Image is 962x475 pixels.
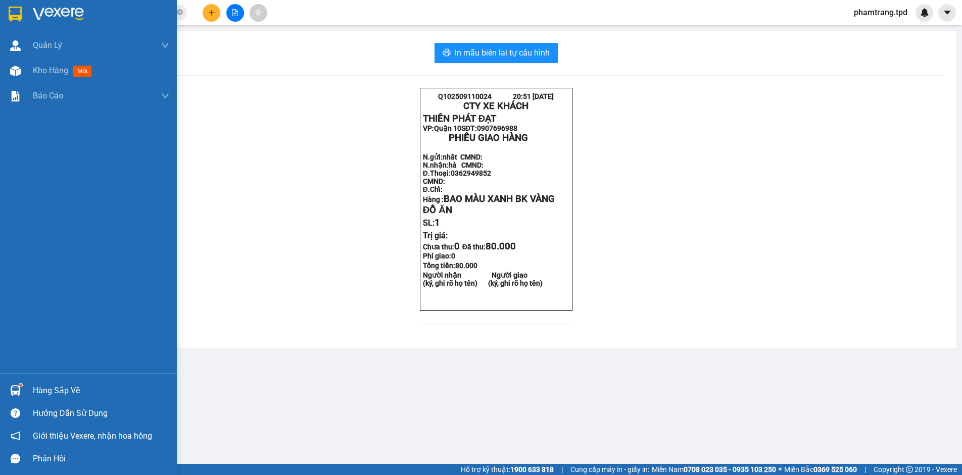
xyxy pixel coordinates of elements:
sup: 1 [19,384,22,387]
span: Báo cáo [33,89,63,102]
span: Giới thiệu Vexere, nhận hoa hồng [33,430,152,442]
button: plus [203,4,220,22]
img: warehouse-icon [10,40,21,51]
span: phamtrang.tpd [846,6,916,19]
span: Quận 10 [14,16,41,24]
div: Hướng dẫn sử dụng [33,406,169,421]
span: | [561,464,563,475]
span: 0907696988 [477,124,517,132]
span: aim [255,9,262,16]
div: Hàng sắp về [33,383,169,398]
strong: CTY XE KHÁCH [463,100,528,112]
span: 0907696988 [57,16,98,24]
strong: THIÊN PHÁT ĐẠT [3,5,76,16]
span: 0362949852 [31,61,71,69]
span: BAO MÀU XANH BK VÀNG ĐỒ ĂN [423,193,555,216]
img: warehouse-icon [10,66,21,76]
span: Miền Nam [652,464,776,475]
strong: CMND: [423,177,445,185]
span: hà CMND: [29,53,64,61]
span: Tổng tiền: [423,261,477,270]
strong: Người nhận Người giao [423,271,527,279]
button: printerIn mẫu biên lai tự cấu hình [435,43,558,63]
span: Quản Lý [33,39,62,51]
span: close-circle [177,9,183,15]
strong: 1900 633 818 [510,465,554,473]
span: 80.000 [486,241,516,252]
strong: CMND: [3,69,25,77]
strong: 0708 023 035 - 0935 103 250 [684,465,776,473]
span: [DATE] [533,92,554,100]
span: 1 [435,217,440,228]
img: warehouse-icon [10,385,21,396]
strong: Đ.Thoại: [423,169,491,177]
span: SL: [423,218,440,228]
span: Miền Bắc [784,464,857,475]
strong: THIÊN PHÁT ĐẠT [423,113,496,124]
span: 20:51 [513,92,531,100]
button: caret-down [938,4,956,22]
span: Q102509110024 [438,92,492,100]
strong: (ký, ghi rõ họ tên) (ký, ghi rõ họ tên) [423,279,543,287]
span: 0 [454,241,460,252]
button: aim [250,4,267,22]
img: icon-new-feature [920,8,929,17]
span: Cung cấp máy in - giấy in: [570,464,649,475]
button: file-add [226,4,244,22]
strong: VP: SĐT: [3,16,98,24]
strong: Chưa thu: Đã thu: [423,243,516,251]
span: Kho hàng [33,66,68,75]
span: Quận 10 [434,124,461,132]
span: PHIẾU GIAO HÀNG [29,24,108,35]
strong: Đ.Chỉ: [423,185,443,193]
strong: Phí giao: [423,252,455,260]
span: 0 [451,252,455,260]
span: PHIẾU GIAO HÀNG [449,132,528,143]
span: hà CMND: [449,161,484,169]
span: down [161,92,169,100]
span: printer [443,48,451,58]
strong: N.nhận: [423,161,484,169]
span: notification [11,431,20,441]
strong: Đ.Thoại: [3,61,71,69]
span: mới [73,66,91,77]
span: down [161,41,169,49]
strong: Hàng : [423,195,555,215]
strong: N.gửi: [3,45,63,53]
span: close-circle [177,8,183,18]
img: logo-vxr [9,7,22,22]
span: nhât CMND: [443,153,483,161]
strong: VP: SĐT: [423,124,517,132]
div: Phản hồi [33,451,169,466]
span: plus [208,9,215,16]
span: question-circle [11,408,20,418]
span: file-add [231,9,238,16]
span: message [11,454,20,463]
span: 0362949852 [451,169,491,177]
span: Hỗ trợ kỹ thuật: [461,464,554,475]
span: 80.000 [455,261,477,270]
strong: N.nhận: [3,53,64,61]
strong: N.gửi: [423,153,483,161]
span: | [864,464,866,475]
strong: 0369 525 060 [813,465,857,473]
span: caret-down [943,8,952,17]
span: ⚪️ [779,467,782,471]
span: Trị giá: [423,231,448,240]
span: nhât CMND: [23,45,63,53]
span: In mẫu biên lai tự cấu hình [455,46,550,59]
img: solution-icon [10,91,21,101]
span: copyright [906,466,913,473]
